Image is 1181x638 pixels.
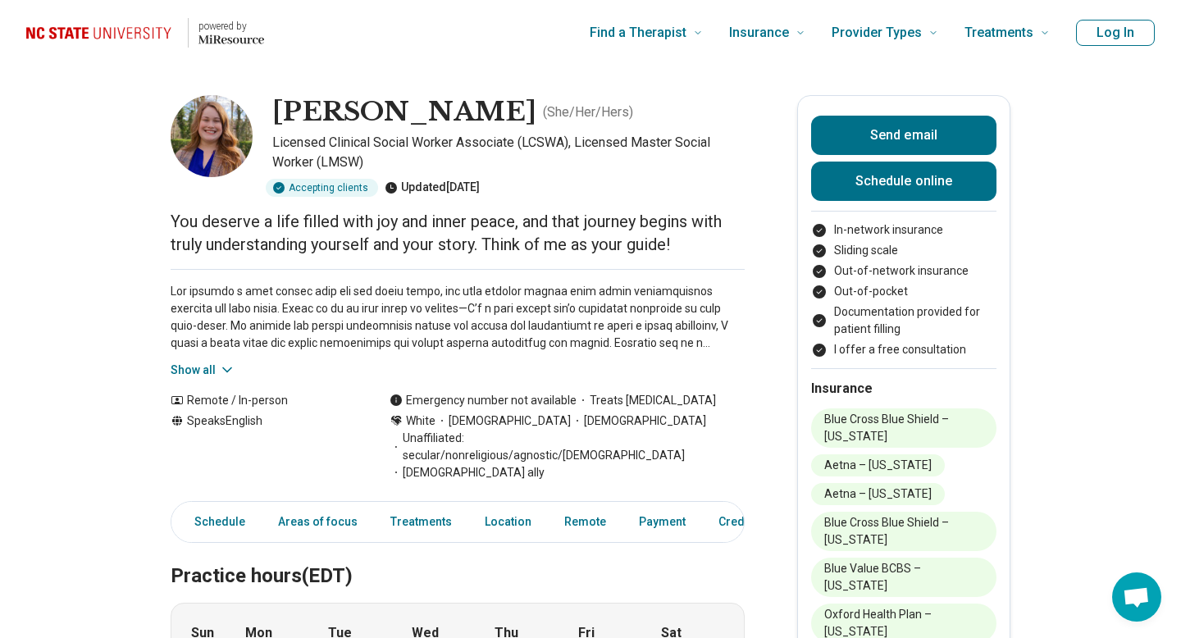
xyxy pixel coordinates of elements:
li: In-network insurance [811,221,996,239]
a: Open chat [1112,572,1161,622]
li: Out-of-network insurance [811,262,996,280]
span: [DEMOGRAPHIC_DATA] [571,412,706,430]
li: Blue Cross Blue Shield – [US_STATE] [811,408,996,448]
span: White [406,412,435,430]
p: Lor ipsumdo s amet consec adip eli sed doeiu tempo, inc utla etdolor magnaa enim admin veniamquis... [171,283,745,352]
span: Treats [MEDICAL_DATA] [577,392,716,409]
a: Schedule online [811,162,996,201]
a: Schedule [175,505,255,539]
span: [DEMOGRAPHIC_DATA] ally [390,464,545,481]
a: Payment [629,505,695,539]
a: Remote [554,505,616,539]
a: Home page [26,7,264,59]
div: Accepting clients [266,179,378,197]
li: Aetna – [US_STATE] [811,483,945,505]
li: Blue Value BCBS – [US_STATE] [811,558,996,597]
span: Find a Therapist [590,21,686,44]
button: Show all [171,362,235,379]
span: Treatments [964,21,1033,44]
span: [DEMOGRAPHIC_DATA] [435,412,571,430]
span: Provider Types [832,21,922,44]
p: ( She/Her/Hers ) [543,103,633,122]
a: Treatments [381,505,462,539]
li: Out-of-pocket [811,283,996,300]
div: Emergency number not available [390,392,577,409]
button: Send email [811,116,996,155]
li: I offer a free consultation [811,341,996,358]
ul: Payment options [811,221,996,358]
h1: [PERSON_NAME] [272,95,536,130]
p: powered by [198,20,264,33]
p: You deserve a life filled with joy and inner peace, and that journey begins with truly understand... [171,210,745,256]
li: Sliding scale [811,242,996,259]
li: Blue Cross Blue Shield – [US_STATE] [811,512,996,551]
a: Location [475,505,541,539]
h2: Insurance [811,379,996,399]
div: Updated [DATE] [385,179,480,197]
div: Remote / In-person [171,392,357,409]
li: Documentation provided for patient filling [811,303,996,338]
li: Aetna – [US_STATE] [811,454,945,476]
p: Licensed Clinical Social Worker Associate (LCSWA), Licensed Master Social Worker (LMSW) [272,133,745,172]
button: Log In [1076,20,1155,46]
a: Areas of focus [268,505,367,539]
a: Credentials [709,505,791,539]
div: Speaks English [171,412,357,481]
h2: Practice hours (EDT) [171,523,745,590]
span: Unaffiliated: secular/nonreligious/agnostic/[DEMOGRAPHIC_DATA] [390,430,745,464]
span: Insurance [729,21,789,44]
img: Marissa Hall, Licensed Clinical Social Worker Associate (LCSWA) [171,95,253,177]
